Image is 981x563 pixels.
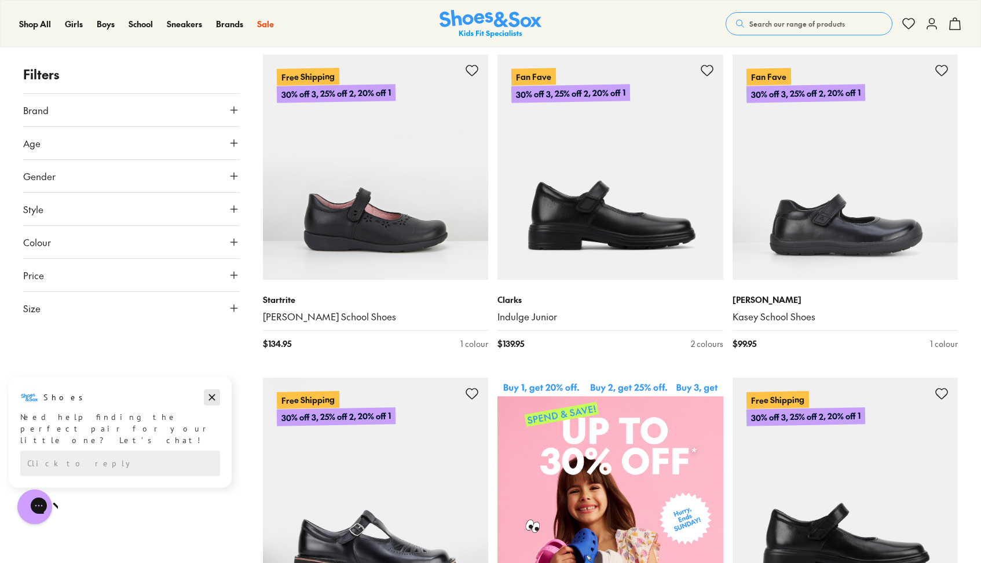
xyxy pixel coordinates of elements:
[23,160,240,192] button: Gender
[23,226,240,258] button: Colour
[276,391,339,409] p: Free Shipping
[276,407,395,426] p: 30% off 3, 25% off 2, 20% off 1
[167,18,202,30] a: Sneakers
[23,103,49,117] span: Brand
[440,10,541,38] a: Shoes & Sox
[511,84,630,103] p: 30% off 3, 25% off 2, 20% off 1
[733,54,958,280] a: Fan Fave30% off 3, 25% off 2, 20% off 1
[129,18,153,30] a: School
[733,338,756,350] span: $ 99.95
[257,18,274,30] a: Sale
[497,310,723,323] a: Indulge Junior
[23,301,41,315] span: Size
[20,76,220,101] div: Reply to the campaigns
[746,391,808,409] p: Free Shipping
[65,18,83,30] a: Girls
[263,54,489,280] a: Free Shipping30% off 3, 25% off 2, 20% off 1
[43,17,89,28] h3: Shoes
[20,36,220,71] div: Need help finding the perfect pair for your little one? Let’s chat!
[23,259,240,291] button: Price
[97,18,115,30] a: Boys
[20,13,39,32] img: Shoes logo
[930,338,958,350] div: 1 colour
[746,84,865,103] p: 30% off 3, 25% off 2, 20% off 1
[23,292,240,324] button: Size
[726,12,892,35] button: Search our range of products
[497,54,723,280] a: Fan Fave30% off 3, 25% off 2, 20% off 1
[746,407,865,426] p: 30% off 3, 25% off 2, 20% off 1
[497,338,524,350] span: $ 139.95
[12,485,58,528] iframe: Gorgias live chat messenger
[263,294,489,306] p: Startrite
[276,84,395,103] p: 30% off 3, 25% off 2, 20% off 1
[691,338,723,350] div: 2 colours
[497,294,723,306] p: Clarks
[216,18,243,30] a: Brands
[23,235,51,249] span: Colour
[9,2,232,113] div: Campaign message
[23,169,56,183] span: Gender
[9,13,232,71] div: Message from Shoes. Need help finding the perfect pair for your little one? Let’s chat!
[23,127,240,159] button: Age
[263,310,489,323] a: [PERSON_NAME] School Shoes
[19,18,51,30] a: Shop All
[749,19,845,29] span: Search our range of products
[263,338,291,350] span: $ 134.95
[23,193,240,225] button: Style
[511,68,556,85] p: Fan Fave
[733,310,958,323] a: Kasey School Shoes
[460,338,488,350] div: 1 colour
[23,65,240,84] p: Filters
[276,68,339,86] p: Free Shipping
[23,268,44,282] span: Price
[746,68,790,85] p: Fan Fave
[440,10,541,38] img: SNS_Logo_Responsive.svg
[733,294,958,306] p: [PERSON_NAME]
[204,14,220,31] button: Dismiss campaign
[23,136,41,150] span: Age
[23,94,240,126] button: Brand
[23,202,43,216] span: Style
